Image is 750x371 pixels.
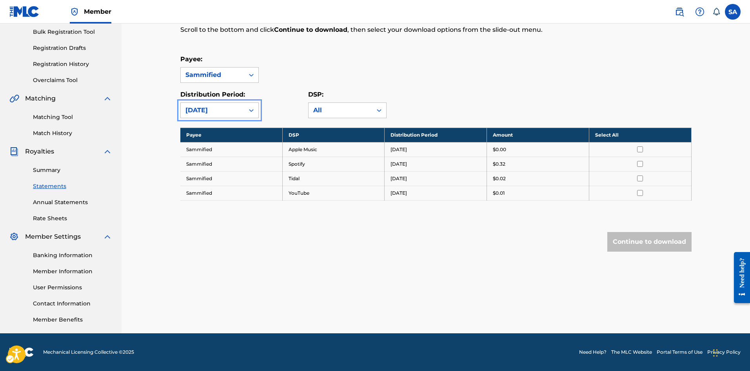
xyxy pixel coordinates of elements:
[711,333,750,371] div: Chat Widget
[611,349,652,356] a: The MLC Website
[103,232,112,241] img: expand
[493,190,505,197] p: $0.01
[9,232,19,241] img: Member Settings
[707,349,741,356] a: Privacy Policy
[713,341,718,365] div: Drag
[180,186,283,200] td: Sammified
[33,60,112,68] a: Registration History
[180,91,245,98] label: Distribution Period:
[33,267,112,276] a: Member Information
[282,142,385,157] td: Apple Music
[282,128,385,142] th: DSP
[103,147,112,156] img: expand
[180,157,283,171] td: Sammified
[9,347,34,357] img: logo
[70,7,79,16] img: Top Rightsholder
[180,55,202,63] label: Payee:
[637,190,643,196] input: SammifiedYouTubeAugust 2025$0.01
[33,251,112,260] a: Banking Information
[675,7,684,16] img: search
[657,349,703,356] a: Portal Terms of Use
[33,198,112,207] a: Annual Statements
[385,171,487,186] td: [DATE]
[185,106,240,115] div: [DATE]
[9,147,19,156] img: Royalties
[493,146,506,153] p: $0.00
[493,161,505,168] p: $0.32
[637,175,643,181] input: SammifiedTidalAugust 2025$0.02
[180,128,283,142] th: Payee
[385,157,487,171] td: [DATE]
[493,175,506,182] p: $0.02
[103,94,112,103] img: expand
[637,146,643,152] input: SammifiedApple MusicAugust 2025$0.00
[579,349,607,356] a: Need Help?
[33,28,112,36] a: Bulk Registration Tool
[487,128,589,142] th: Amount
[33,214,112,223] a: Rate Sheets
[9,6,40,17] img: MLC Logo
[180,142,283,157] td: Sammified
[25,94,56,103] span: Matching
[33,300,112,308] a: Contact Information
[711,333,750,371] iframe: Hubspot Iframe
[589,128,691,142] th: Select All
[33,113,112,121] a: Matching Tool
[308,91,323,98] label: DSP:
[185,70,240,80] div: Sammified
[180,25,574,35] p: Scroll to the bottom and click , then select your download options from the slide-out menu.
[244,103,258,118] div: On
[25,232,81,241] span: Member Settings
[282,186,385,200] td: YouTube
[274,26,347,33] strong: Continue to download
[244,68,258,82] div: On
[385,186,487,200] td: [DATE]
[9,94,19,103] img: Matching
[33,76,112,84] a: Overclaims Tool
[712,8,720,16] div: Notifications
[372,103,386,118] div: On
[25,147,54,156] span: Royalties
[33,316,112,324] a: Member Benefits
[313,106,367,115] div: All
[282,157,385,171] td: Spotify
[33,166,112,174] a: Summary
[33,182,112,190] a: Statements
[33,44,112,52] a: Registration Drafts
[637,161,643,167] input: SammifiedSpotifyAugust 2025$0.32
[33,129,112,137] a: Match History
[33,283,112,292] a: User Permissions
[385,142,487,157] td: [DATE]
[43,349,134,356] span: Mechanical Licensing Collective © 2025
[725,4,741,20] div: User Menu
[728,246,750,309] iframe: Iframe | Resource Center
[385,128,487,142] th: Distribution Period
[282,171,385,186] td: Tidal
[84,7,111,16] span: Member
[180,171,283,186] td: Sammified
[695,7,705,16] img: help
